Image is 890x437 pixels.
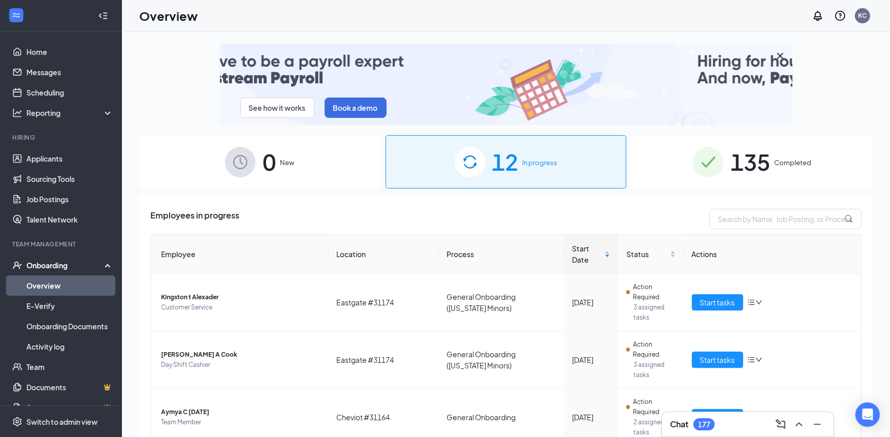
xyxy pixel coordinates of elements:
[572,243,602,265] span: Start Date
[626,248,668,260] span: Status
[161,360,321,370] span: Day Shift Cashier
[811,418,823,430] svg: Minimize
[12,240,111,248] div: Team Management
[747,356,755,364] span: bars
[523,158,558,168] span: In progress
[150,209,239,229] span: Employees in progress
[855,402,880,427] div: Open Intercom Messenger
[633,339,675,360] span: Action Required
[329,235,439,274] th: Location
[618,235,684,274] th: Status
[26,108,114,118] div: Reporting
[700,297,735,308] span: Start tasks
[698,420,710,429] div: 177
[773,416,789,432] button: ComposeMessage
[263,144,276,179] span: 0
[11,10,21,20] svg: WorkstreamLogo
[26,62,113,82] a: Messages
[161,417,321,427] span: Team Member
[26,377,113,397] a: DocumentsCrown
[26,260,105,270] div: Onboarding
[633,397,675,417] span: Action Required
[26,296,113,316] a: E-Verify
[161,407,321,417] span: Aymya C [DATE]
[12,108,22,118] svg: Analysis
[692,294,743,310] button: Start tasks
[220,44,792,125] img: payroll-small.gif
[26,42,113,62] a: Home
[26,189,113,209] a: Job Postings
[492,144,519,179] span: 12
[161,350,321,360] span: [PERSON_NAME] A Cook
[139,7,198,24] h1: Overview
[700,354,735,365] span: Start tasks
[161,302,321,313] span: Customer Service
[572,412,610,423] div: [DATE]
[438,235,564,274] th: Process
[859,11,867,20] div: KC
[325,98,387,118] button: Book a demo
[26,417,98,427] div: Switch to admin view
[240,98,314,118] button: See how it works
[791,416,807,432] button: ChevronUp
[26,275,113,296] a: Overview
[774,158,811,168] span: Completed
[709,209,862,229] input: Search by Name, Job Posting, or Process
[26,357,113,377] a: Team
[26,169,113,189] a: Sourcing Tools
[26,82,113,103] a: Scheduling
[633,282,675,302] span: Action Required
[692,352,743,368] button: Start tasks
[26,397,113,418] a: SurveysCrown
[26,148,113,169] a: Applicants
[775,418,787,430] svg: ComposeMessage
[98,11,108,21] svg: Collapse
[572,354,610,365] div: [DATE]
[633,302,676,323] span: 3 assigned tasks
[12,133,111,142] div: Hiring
[26,336,113,357] a: Activity log
[438,331,564,389] td: General Onboarding ([US_STATE] Minors)
[793,418,805,430] svg: ChevronUp
[812,10,824,22] svg: Notifications
[26,209,113,230] a: Talent Network
[809,416,825,432] button: Minimize
[438,274,564,331] td: General Onboarding ([US_STATE] Minors)
[774,50,786,62] svg: Cross
[755,356,762,363] span: down
[633,360,676,380] span: 3 assigned tasks
[12,260,22,270] svg: UserCheck
[755,299,762,306] span: down
[26,316,113,336] a: Onboarding Documents
[692,409,743,425] button: Start tasks
[329,274,439,331] td: Eastgate #31174
[670,419,688,430] h3: Chat
[684,235,862,274] th: Actions
[747,298,755,306] span: bars
[572,297,610,308] div: [DATE]
[280,158,294,168] span: New
[329,331,439,389] td: Eastgate #31174
[161,292,321,302] span: Kingston t Alexader
[834,10,846,22] svg: QuestionInfo
[12,417,22,427] svg: Settings
[151,235,329,274] th: Employee
[730,144,770,179] span: 135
